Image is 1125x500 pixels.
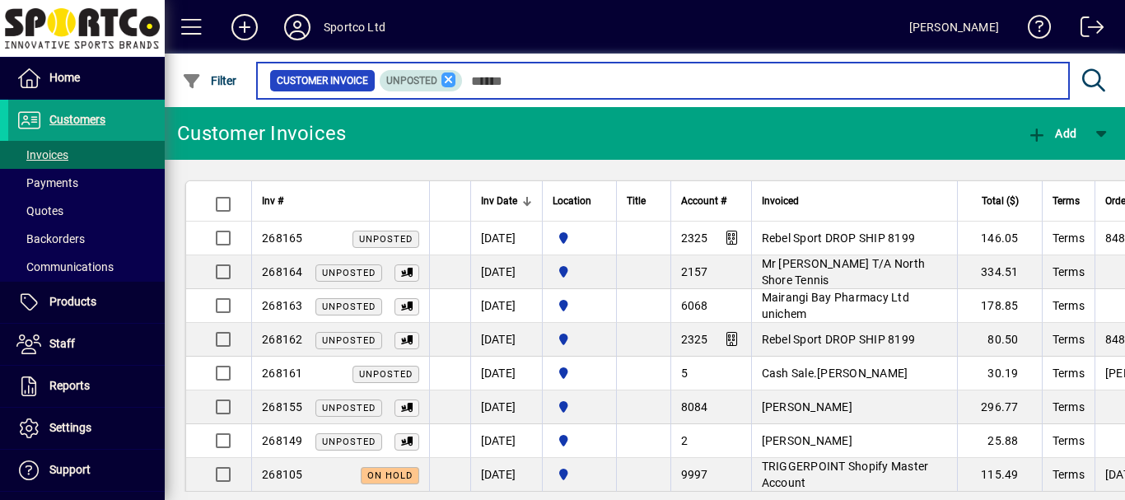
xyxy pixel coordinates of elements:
span: Unposted [322,268,376,278]
div: Title [627,192,661,210]
span: 268165 [262,231,303,245]
td: 146.05 [957,222,1042,255]
a: Quotes [8,197,165,225]
span: Terms [1053,367,1085,380]
span: Reports [49,379,90,392]
button: Profile [271,12,324,42]
span: Settings [49,421,91,434]
div: Invoiced [762,192,947,210]
span: Unposted [322,437,376,447]
a: Backorders [8,225,165,253]
td: 115.49 [957,458,1042,492]
td: 178.85 [957,289,1042,323]
span: 268164 [262,265,303,278]
span: Mr [PERSON_NAME] T/A North Shore Tennis [762,257,926,287]
span: Terms [1053,265,1085,278]
span: Terms [1053,333,1085,346]
span: Backorders [16,232,85,245]
span: Unposted [322,301,376,312]
span: 2325 [681,333,708,346]
span: Unposted [359,369,413,380]
span: 268105 [262,468,303,481]
a: Invoices [8,141,165,169]
span: Mairangi Bay Pharmacy Ltd unichem [762,291,909,320]
a: Logout [1068,3,1104,57]
td: [DATE] [470,222,542,255]
span: Staff [49,337,75,350]
span: 268155 [262,400,303,414]
span: Communications [16,260,114,273]
a: Settings [8,408,165,449]
td: [DATE] [470,357,542,390]
a: Products [8,282,165,323]
span: Unposted [322,335,376,346]
div: Account # [681,192,741,210]
span: Terms [1053,231,1085,245]
div: Location [553,192,606,210]
span: Location [553,192,591,210]
td: [DATE] [470,323,542,357]
span: Sportco Ltd Warehouse [553,330,606,348]
span: Terms [1053,299,1085,312]
span: 8084 [681,400,708,414]
span: Add [1027,127,1076,140]
span: Rebel Sport DROP SHIP 8199 [762,333,916,346]
span: Support [49,463,91,476]
span: Terms [1053,468,1085,481]
span: Sportco Ltd Warehouse [553,297,606,315]
td: 30.19 [957,357,1042,390]
span: 5 [681,367,688,380]
span: Account # [681,192,726,210]
td: 334.51 [957,255,1042,289]
span: Inv Date [481,192,517,210]
td: 296.77 [957,390,1042,424]
span: Payments [16,176,78,189]
span: Total ($) [982,192,1019,210]
span: 268161 [262,367,303,380]
span: Home [49,71,80,84]
span: 9997 [681,468,708,481]
a: Reports [8,366,165,407]
td: [DATE] [470,458,542,492]
span: TRIGGERPOINT Shopify Master Account [762,460,929,489]
span: Rebel Sport DROP SHIP 8199 [762,231,916,245]
span: Sportco Ltd Warehouse [553,364,606,382]
span: Title [627,192,646,210]
a: Home [8,58,165,99]
td: [DATE] [470,289,542,323]
span: Invoiced [762,192,799,210]
span: Terms [1053,192,1080,210]
span: 268163 [262,299,303,312]
div: Total ($) [968,192,1034,210]
span: Unposted [386,75,437,86]
span: 6068 [681,299,708,312]
span: Invoices [16,148,68,161]
span: Customer Invoice [277,72,368,89]
span: Sportco Ltd Warehouse [553,432,606,450]
span: Cash Sale.[PERSON_NAME] [762,367,908,380]
span: Products [49,295,96,308]
span: Terms [1053,400,1085,414]
td: [DATE] [470,255,542,289]
span: Filter [182,74,237,87]
a: Knowledge Base [1015,3,1052,57]
span: Sportco Ltd Warehouse [553,229,606,247]
button: Add [218,12,271,42]
div: Sportco Ltd [324,14,385,40]
span: [PERSON_NAME] [762,400,852,414]
span: Sportco Ltd Warehouse [553,263,606,281]
div: Customer Invoices [177,120,346,147]
button: Add [1023,119,1081,148]
a: Payments [8,169,165,197]
span: Quotes [16,204,63,217]
a: Support [8,450,165,491]
span: Unposted [359,234,413,245]
span: On hold [367,470,413,481]
span: Sportco Ltd Warehouse [553,465,606,484]
span: Inv # [262,192,283,210]
span: 2 [681,434,688,447]
td: [DATE] [470,424,542,458]
span: 268149 [262,434,303,447]
span: Terms [1053,434,1085,447]
button: Filter [178,66,241,96]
